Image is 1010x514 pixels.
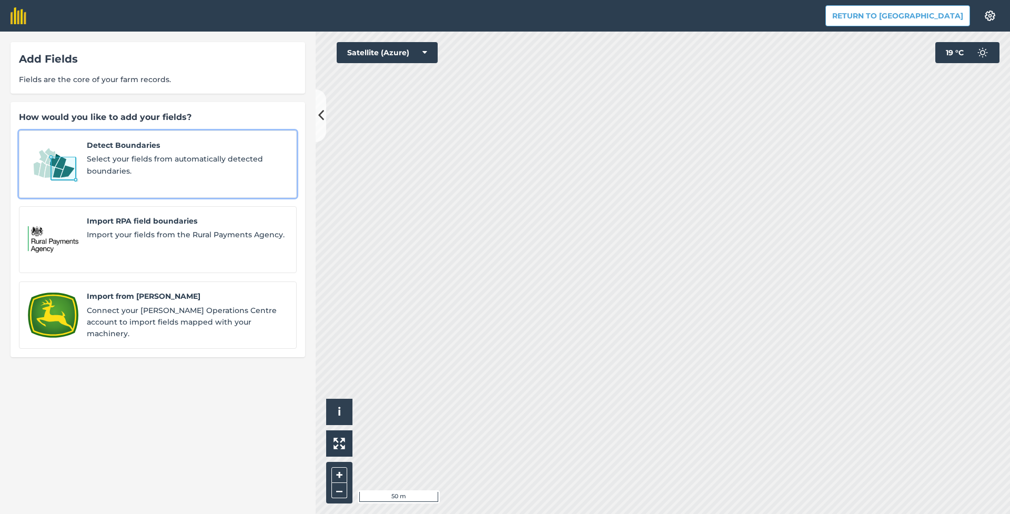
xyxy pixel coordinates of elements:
span: Fields are the core of your farm records. [19,74,297,85]
button: – [331,483,347,498]
div: Add Fields [19,51,297,67]
a: Import RPA field boundariesImport RPA field boundariesImport your fields from the Rural Payments ... [19,206,297,274]
button: + [331,467,347,483]
img: Detect Boundaries [28,139,78,189]
span: Import RPA field boundaries [87,215,288,227]
span: 19 ° C [946,42,964,63]
button: Return to [GEOGRAPHIC_DATA] [825,5,970,26]
span: Select your fields from automatically detected boundaries. [87,153,288,177]
img: Import from John Deere [28,290,78,340]
img: Four arrows, one pointing top left, one top right, one bottom right and the last bottom left [334,438,345,449]
button: 19 °C [935,42,999,63]
a: Import from John DeereImport from [PERSON_NAME]Connect your [PERSON_NAME] Operations Centre accou... [19,281,297,349]
div: How would you like to add your fields? [19,110,297,124]
span: Detect Boundaries [87,139,288,151]
img: A cog icon [984,11,996,21]
span: Import from [PERSON_NAME] [87,290,288,302]
button: i [326,399,352,425]
a: Detect BoundariesDetect BoundariesSelect your fields from automatically detected boundaries. [19,130,297,198]
button: Satellite (Azure) [337,42,438,63]
span: Connect your [PERSON_NAME] Operations Centre account to import fields mapped with your machinery. [87,305,288,340]
img: Import RPA field boundaries [28,215,78,265]
img: svg+xml;base64,PD94bWwgdmVyc2lvbj0iMS4wIiBlbmNvZGluZz0idXRmLTgiPz4KPCEtLSBHZW5lcmF0b3I6IEFkb2JlIE... [972,42,993,63]
span: Import your fields from the Rural Payments Agency. [87,229,288,240]
span: i [338,405,341,418]
img: fieldmargin Logo [11,7,26,24]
